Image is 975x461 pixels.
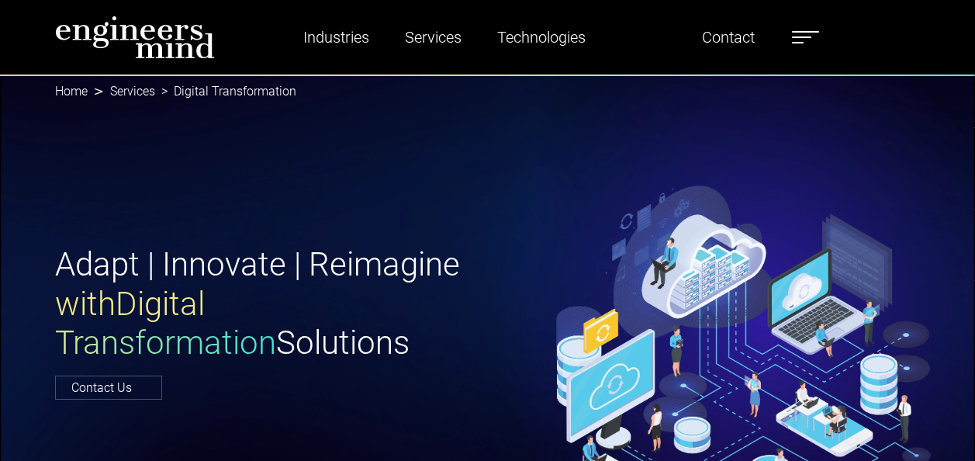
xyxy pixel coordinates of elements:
[696,19,761,55] a: Contact
[55,84,88,99] a: Home
[155,82,296,101] li: Digital Transformation
[55,75,921,109] nav: breadcrumb
[110,84,155,99] a: Services
[55,285,276,362] span: with Digital Transformation
[399,19,468,55] a: Services
[55,16,215,59] img: logo
[491,19,592,55] a: Technologies
[55,376,162,400] a: Contact Us
[297,19,375,55] a: Industries
[55,245,479,362] h1: Adapt | Innovate | Reimagine Solutions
